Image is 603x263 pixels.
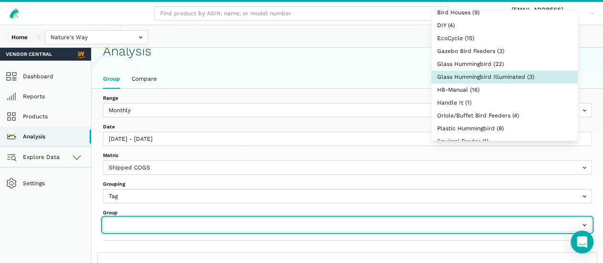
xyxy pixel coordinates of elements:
button: Handle It (1) [431,96,578,109]
button: Squirrel Feeder (1) [431,135,578,148]
label: Grouping [103,180,592,188]
a: [EMAIL_ADDRESS][DOMAIN_NAME] [509,5,597,22]
span: Vendor Central [6,51,52,58]
label: Range [103,95,592,102]
a: Group [97,70,126,88]
button: HB-Manual (16) [431,84,578,96]
label: Group [103,209,592,216]
input: Shipped COGS [103,160,592,175]
label: Date [103,123,592,130]
button: Gazebo Bird Feeders (3) [431,45,578,58]
button: Glass Hummingbird (22) [431,58,578,71]
button: Glass Hummingbird Illuminated (3) [431,71,578,84]
a: Home [6,30,33,44]
input: Tag [103,189,592,203]
input: Nature's Way [45,30,148,44]
h1: Analysis [103,44,592,58]
input: Find product by ASIN, name, or model number [154,6,449,21]
button: Bird Houses (9) [431,6,578,19]
label: Metric [103,152,592,159]
button: Plastic Hummingbird (8) [431,122,578,135]
span: [EMAIL_ADDRESS][DOMAIN_NAME] [511,6,587,21]
button: EcoCycle (15) [431,32,578,45]
div: Open Intercom Messenger [571,231,593,253]
span: Explore Data [9,151,60,163]
button: Oriole/Buffet Bird Feeders (4) [431,109,578,122]
a: Compare [126,70,163,88]
input: Monthly [103,103,592,117]
button: DIY (4) [431,19,578,32]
